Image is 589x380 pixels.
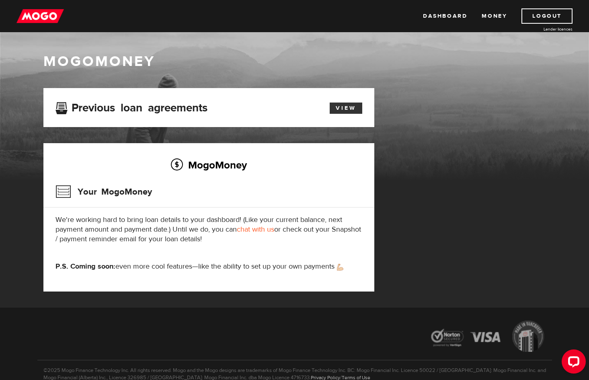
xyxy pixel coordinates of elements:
[555,346,589,380] iframe: LiveChat chat widget
[55,101,207,112] h3: Previous loan agreements
[337,264,343,271] img: strong arm emoji
[16,8,64,24] img: mogo_logo-11ee424be714fa7cbb0f0f49df9e16ec.png
[55,181,152,202] h3: Your MogoMoney
[423,8,467,24] a: Dashboard
[482,8,507,24] a: Money
[237,225,274,234] a: chat with us
[521,8,573,24] a: Logout
[512,26,573,32] a: Lender licences
[423,314,552,360] img: legal-icons-92a2ffecb4d32d839781d1b4e4802d7b.png
[55,262,362,271] p: even more cool features—like the ability to set up your own payments
[43,53,546,70] h1: MogoMoney
[55,156,362,173] h2: MogoMoney
[55,262,115,271] strong: P.S. Coming soon:
[330,103,362,114] a: View
[55,215,362,244] p: We're working hard to bring loan details to your dashboard! (Like your current balance, next paym...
